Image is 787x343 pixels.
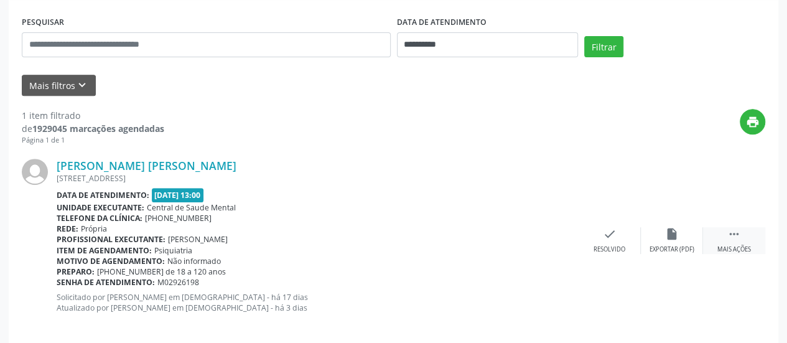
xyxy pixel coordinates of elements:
[22,159,48,185] img: img
[584,36,623,57] button: Filtrar
[650,245,694,254] div: Exportar (PDF)
[22,135,164,146] div: Página 1 de 1
[57,277,155,288] b: Senha de atendimento:
[57,234,165,245] b: Profissional executante:
[147,202,236,213] span: Central de Saude Mental
[32,123,164,134] strong: 1929045 marcações agendadas
[167,256,221,266] span: Não informado
[57,256,165,266] b: Motivo de agendamento:
[746,115,760,129] i: print
[594,245,625,254] div: Resolvido
[145,213,212,223] span: [PHONE_NUMBER]
[57,245,152,256] b: Item de agendamento:
[57,213,142,223] b: Telefone da clínica:
[22,13,64,32] label: PESQUISAR
[22,122,164,135] div: de
[168,234,228,245] span: [PERSON_NAME]
[154,245,192,256] span: Psiquiatria
[57,173,579,184] div: [STREET_ADDRESS]
[152,188,204,202] span: [DATE] 13:00
[57,266,95,277] b: Preparo:
[22,75,96,96] button: Mais filtroskeyboard_arrow_down
[57,202,144,213] b: Unidade executante:
[57,159,236,172] a: [PERSON_NAME] [PERSON_NAME]
[81,223,107,234] span: Própria
[603,227,617,241] i: check
[75,78,89,92] i: keyboard_arrow_down
[157,277,199,288] span: M02926198
[22,109,164,122] div: 1 item filtrado
[57,190,149,200] b: Data de atendimento:
[727,227,741,241] i: 
[97,266,226,277] span: [PHONE_NUMBER] de 18 a 120 anos
[665,227,679,241] i: insert_drive_file
[57,223,78,234] b: Rede:
[717,245,751,254] div: Mais ações
[57,292,579,313] p: Solicitado por [PERSON_NAME] em [DEMOGRAPHIC_DATA] - há 17 dias Atualizado por [PERSON_NAME] em [...
[740,109,765,134] button: print
[397,13,487,32] label: DATA DE ATENDIMENTO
